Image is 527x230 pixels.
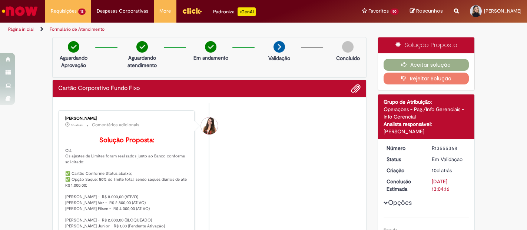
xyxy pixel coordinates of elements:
[6,23,346,36] ul: Trilhas de página
[1,4,39,19] img: ServiceNow
[159,7,171,15] span: More
[384,106,469,120] div: Operações - Pag./Info Gerenciais - Info Gerencial
[97,7,148,15] span: Despesas Corporativas
[8,26,34,32] a: Página inicial
[56,54,92,69] p: Aguardando Aprovação
[381,178,427,193] dt: Conclusão Estimada
[213,7,256,16] div: Padroniza
[193,54,228,61] p: Em andamento
[484,8,521,14] span: [PERSON_NAME]
[432,144,466,152] div: R13555368
[432,167,452,174] time: 22/09/2025 14:03:30
[99,136,154,144] b: Solução Proposta:
[384,98,469,106] div: Grupo de Atribuição:
[384,128,469,135] div: [PERSON_NAME]
[205,41,216,53] img: check-circle-green.png
[381,144,427,152] dt: Número
[78,9,86,15] span: 12
[342,41,354,53] img: img-circle-grey.png
[384,73,469,84] button: Rejeitar Solução
[432,167,452,174] span: 10d atrás
[378,37,475,53] div: Solução Proposta
[336,54,360,62] p: Concluído
[124,54,160,69] p: Aguardando atendimento
[384,59,469,71] button: Aceitar solução
[182,5,202,16] img: click_logo_yellow_360x200.png
[432,167,466,174] div: 22/09/2025 14:03:30
[384,120,469,128] div: Analista responsável:
[416,7,443,14] span: Rascunhos
[410,8,443,15] a: Rascunhos
[390,9,399,15] span: 50
[65,116,189,121] div: [PERSON_NAME]
[238,7,256,16] p: +GenAi
[71,123,83,127] time: 01/10/2025 10:06:30
[58,85,140,92] h2: Cartão Corporativo Fundo Fixo Histórico de tíquete
[381,167,427,174] dt: Criação
[274,41,285,53] img: arrow-next.png
[51,7,77,15] span: Requisições
[268,54,290,62] p: Validação
[432,178,466,193] div: [DATE] 13:04:16
[351,84,361,93] button: Adicionar anexos
[432,156,466,163] div: Em Validação
[68,41,79,53] img: check-circle-green.png
[71,123,83,127] span: 5h atrás
[136,41,148,53] img: check-circle-green.png
[92,122,139,128] small: Comentários adicionais
[381,156,427,163] dt: Status
[50,26,105,32] a: Formulário de Atendimento
[368,7,389,15] span: Favoritos
[201,117,218,134] div: Thais Dos Santos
